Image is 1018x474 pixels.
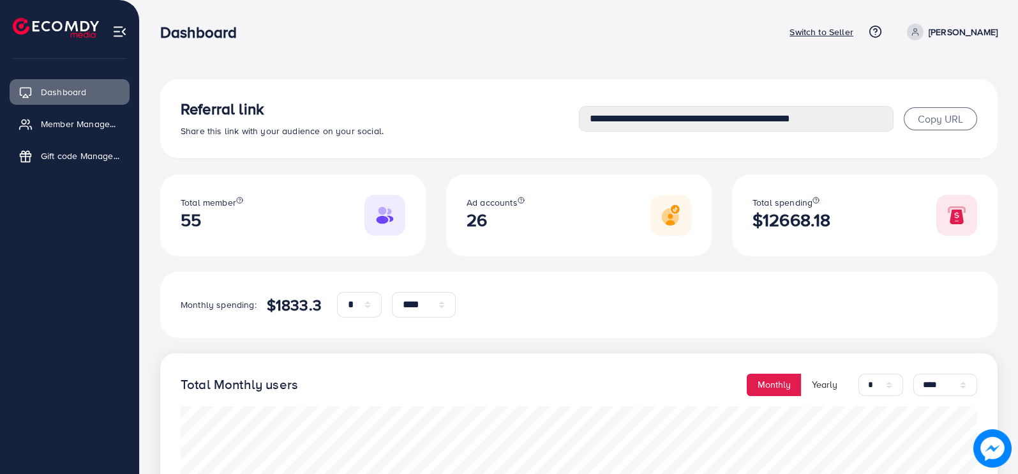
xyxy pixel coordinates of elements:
[181,210,243,231] h2: 55
[752,196,812,209] span: Total spending
[181,297,257,312] p: Monthly spending:
[41,149,120,162] span: Gift code Management
[10,143,130,169] a: Gift code Management
[181,196,236,209] span: Total member
[181,377,298,393] h4: Total Monthly users
[929,24,998,40] p: [PERSON_NAME]
[467,196,518,209] span: Ad accounts
[181,100,579,118] h3: Referral link
[918,112,963,126] span: Copy URL
[801,374,848,396] button: Yearly
[41,118,120,130] span: Member Management
[973,429,1012,468] img: image
[904,107,977,130] button: Copy URL
[467,210,525,231] h2: 26
[936,195,977,236] img: Responsive image
[181,125,384,137] span: Share this link with your audience on your social.
[902,24,998,40] a: [PERSON_NAME]
[10,111,130,137] a: Member Management
[747,374,802,396] button: Monthly
[13,18,99,38] img: logo
[112,24,127,39] img: menu
[10,79,130,105] a: Dashboard
[790,24,853,40] p: Switch to Seller
[41,86,86,98] span: Dashboard
[650,195,691,236] img: Responsive image
[267,296,322,314] h4: $1833.3
[752,210,830,231] h2: $12668.18
[160,23,247,42] h3: Dashboard
[364,195,405,236] img: Responsive image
